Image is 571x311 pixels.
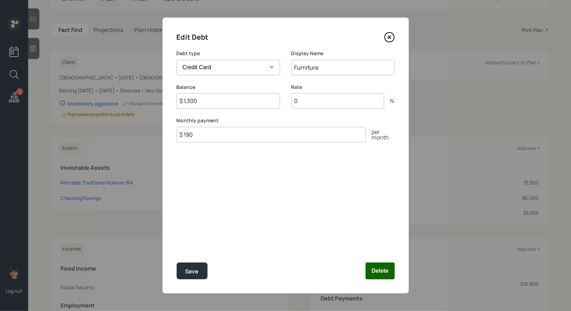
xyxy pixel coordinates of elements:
[185,267,199,276] div: Save
[384,98,395,104] div: %
[177,84,280,91] label: Balance
[366,263,394,279] button: Delete
[177,117,395,124] label: Monthly payment
[177,50,280,57] label: Debt type
[291,50,395,57] label: Display Name
[177,32,209,43] h4: Edit Debt
[366,129,395,140] div: per month
[177,263,208,279] button: Save
[291,84,395,91] label: Rate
